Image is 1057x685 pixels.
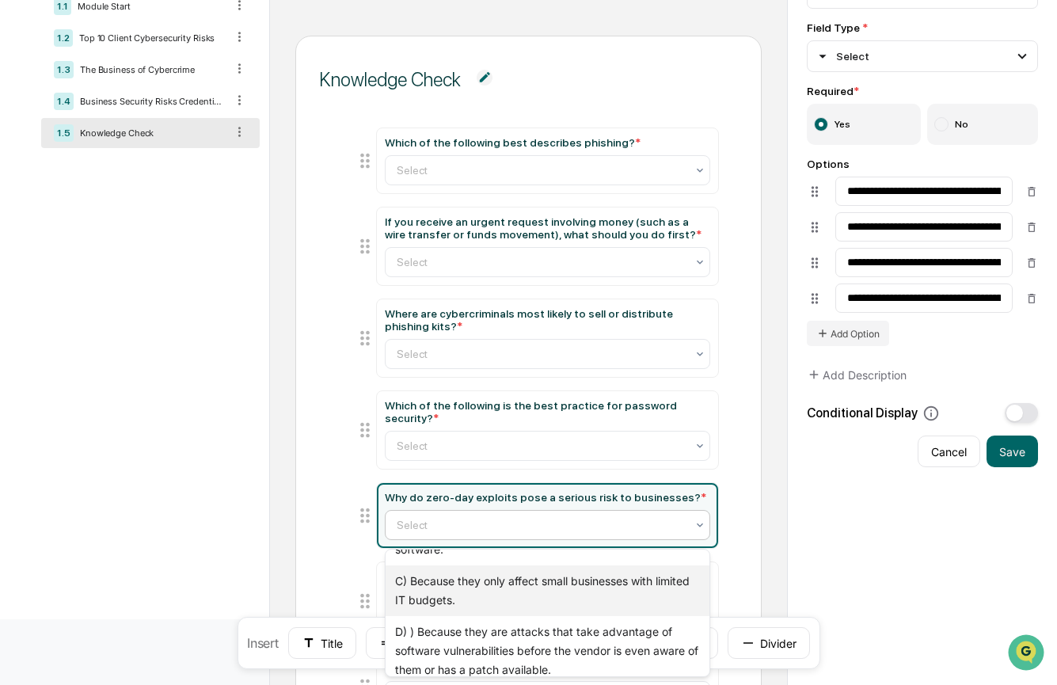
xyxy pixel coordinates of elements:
[54,29,73,47] div: 1.2
[112,268,192,280] a: Powered byPylon
[108,193,203,222] a: 🗄️Attestations
[377,299,717,377] div: Where are cybercriminals most likely to sell or distribute phishing kits?*Select
[237,617,819,669] div: Insert
[385,136,641,149] div: Which of the following best describes phishing?
[74,96,226,107] div: Business Security Risks Credential Attacks & Account Takeover Explained
[366,627,435,659] button: Text
[115,201,127,214] div: 🗄️
[918,436,980,467] button: Cancel
[807,104,921,145] label: Yes
[32,200,102,215] span: Preclearance
[807,359,907,390] button: Add Description
[807,405,940,422] div: Conditional Display
[131,200,196,215] span: Attestations
[377,207,717,285] div: If you receive an urgent request involving money (such as a wire transfer or funds movement), wha...
[807,85,1038,97] div: Required
[386,565,709,616] div: C) Because they only affect small businesses with limited IT budgets.
[288,627,356,659] button: Title
[16,231,29,244] div: 🔎
[54,137,200,150] div: We're available if you need us!
[1006,633,1049,675] iframe: Open customer support
[73,32,226,44] div: Top 10 Client Cybersecurity Risks
[54,121,260,137] div: Start new chat
[385,399,709,424] div: Which of the following is the best practice for password security?
[385,215,709,241] div: If you receive an urgent request involving money (such as a wire transfer or funds movement), wha...
[10,193,108,222] a: 🖐️Preclearance
[32,230,100,245] span: Data Lookup
[16,33,288,59] p: How can we help?
[385,307,709,333] div: Where are cybercriminals most likely to sell or distribute phishing kits?
[377,391,717,469] div: Which of the following is the best practice for password security?*Select
[54,61,74,78] div: 1.3
[158,268,192,280] span: Pylon
[74,127,226,139] div: Knowledge Check
[477,70,492,86] img: Additional Document Icon
[927,104,1039,145] label: No
[377,483,717,548] div: Why do zero-day exploits pose a serious risk to businesses?*Select
[54,93,74,110] div: 1.4
[807,321,889,346] button: Add Option
[807,21,1038,34] div: Field Type
[385,491,706,504] div: Why do zero-day exploits pose a serious risk to businesses?
[377,128,717,193] div: Which of the following best describes phishing?*Select
[814,48,869,65] div: Select
[16,201,29,214] div: 🖐️
[987,436,1038,467] button: Save
[71,1,226,12] div: Module Start
[269,126,288,145] button: Start new chat
[377,562,717,640] div: Who is responsible for protecting a business from cybersecurity threats?*Select
[807,158,1038,170] div: Options
[16,121,44,150] img: 1746055101610-c473b297-6a78-478c-a979-82029cc54cd1
[319,68,461,91] div: Knowledge Check
[54,124,74,142] div: 1.5
[74,64,226,75] div: The Business of Cybercrime
[728,627,810,659] button: Divider
[10,223,106,252] a: 🔎Data Lookup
